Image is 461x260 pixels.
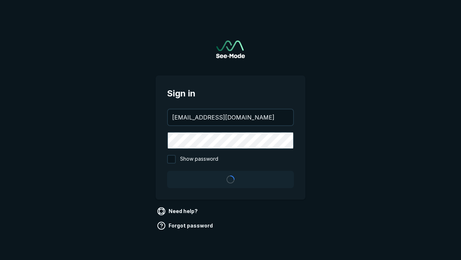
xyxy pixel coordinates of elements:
a: Go to sign in [216,40,245,58]
img: See-Mode Logo [216,40,245,58]
a: Forgot password [156,220,216,231]
a: Need help? [156,205,201,217]
input: your@email.com [168,109,293,125]
span: Show password [180,155,218,164]
span: Sign in [167,87,294,100]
